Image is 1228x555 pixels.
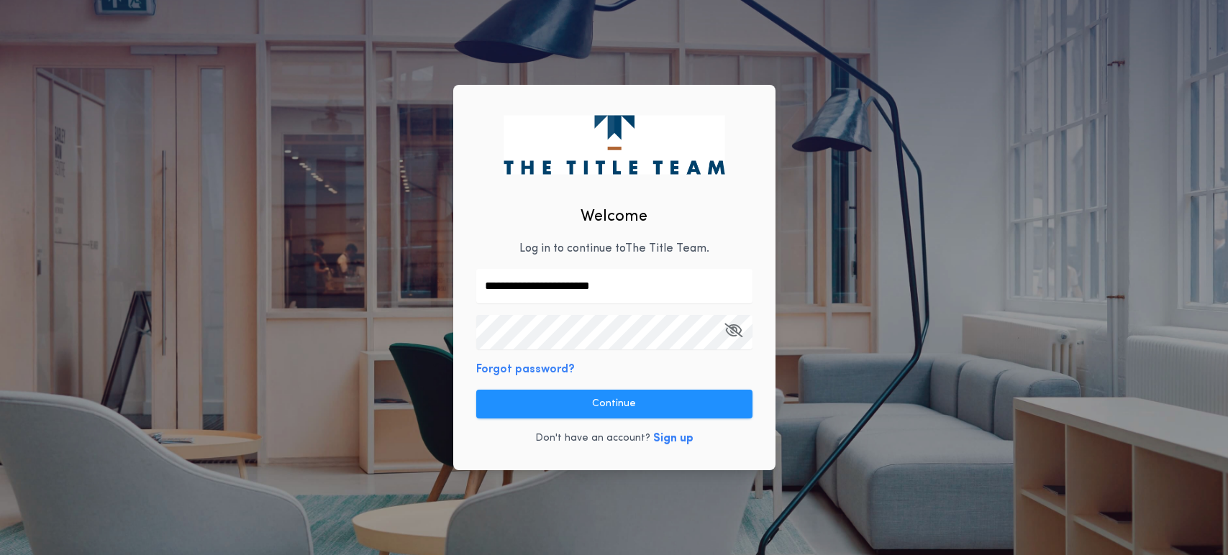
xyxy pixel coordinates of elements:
p: Don't have an account? [535,431,650,446]
button: Continue [476,390,752,418]
button: Forgot password? [476,361,575,378]
h2: Welcome [581,205,647,229]
button: Sign up [653,430,693,447]
img: logo [504,115,724,174]
p: Log in to continue to The Title Team . [519,240,709,257]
